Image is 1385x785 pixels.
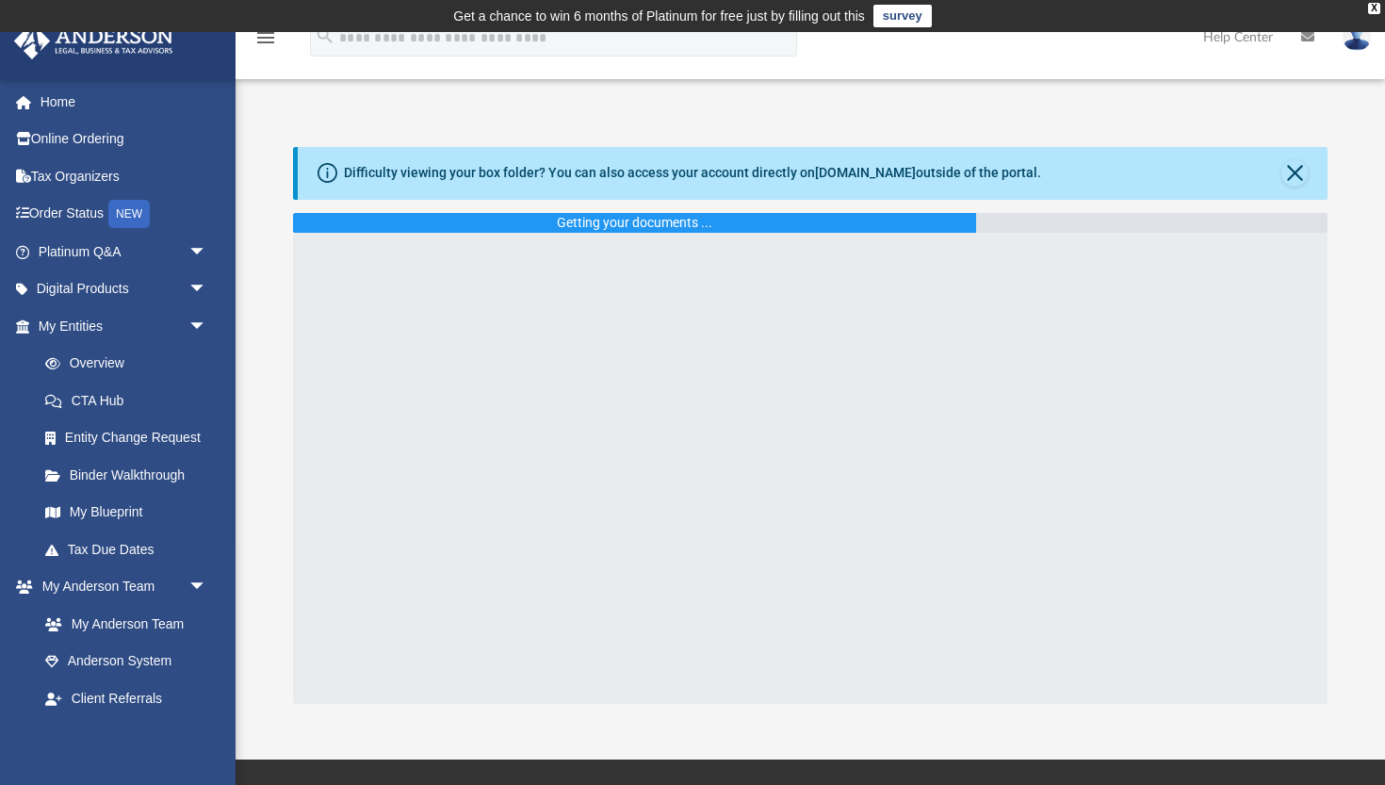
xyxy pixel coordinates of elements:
a: Tax Due Dates [26,531,236,568]
a: survey [873,5,932,27]
span: arrow_drop_down [188,717,226,756]
i: search [315,25,335,46]
a: My Blueprint [26,494,226,532]
button: Close [1281,160,1308,187]
a: My Documentsarrow_drop_down [13,717,226,755]
div: close [1368,3,1380,14]
a: Binder Walkthrough [26,456,236,494]
span: arrow_drop_down [188,568,226,607]
a: Tax Organizers [13,157,236,195]
a: Overview [26,345,236,383]
div: NEW [108,200,150,228]
a: Anderson System [26,643,226,680]
span: arrow_drop_down [188,307,226,346]
a: Online Ordering [13,121,236,158]
a: Home [13,83,236,121]
a: menu [254,36,277,49]
div: Difficulty viewing your box folder? You can also access your account directly on outside of the p... [344,163,1041,183]
a: My Anderson Team [26,605,217,643]
img: Anderson Advisors Platinum Portal [8,23,179,59]
span: arrow_drop_down [188,233,226,271]
span: arrow_drop_down [188,270,226,309]
a: Digital Productsarrow_drop_down [13,270,236,308]
a: Client Referrals [26,679,226,717]
a: Entity Change Request [26,419,236,457]
i: menu [254,26,277,49]
a: Order StatusNEW [13,195,236,234]
a: My Entitiesarrow_drop_down [13,307,236,345]
div: Get a chance to win 6 months of Platinum for free just by filling out this [453,5,865,27]
img: User Pic [1343,24,1371,51]
a: [DOMAIN_NAME] [815,165,916,180]
div: Getting your documents ... [557,213,712,233]
a: My Anderson Teamarrow_drop_down [13,568,226,606]
a: Platinum Q&Aarrow_drop_down [13,233,236,270]
a: CTA Hub [26,382,236,419]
